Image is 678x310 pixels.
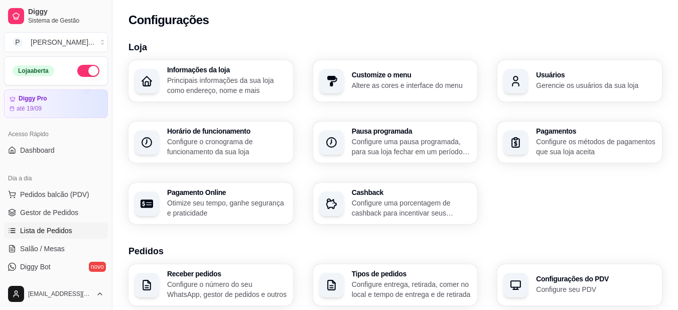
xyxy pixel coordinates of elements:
div: [PERSON_NAME] ... [31,37,94,47]
button: Select a team [4,32,108,52]
p: Configure entrega, retirada, comer no local e tempo de entrega e de retirada [352,279,472,299]
button: Pagamento OnlineOtimize seu tempo, ganhe segurança e praticidade [128,183,293,224]
a: Salão / Mesas [4,241,108,257]
button: Informações da lojaPrincipais informações da sua loja como endereço, nome e mais [128,60,293,101]
a: Diggy Botnovo [4,259,108,275]
button: CashbackConfigure uma porcentagem de cashback para incentivar seus clientes a comprarem em sua loja [313,183,478,224]
p: Configure uma pausa programada, para sua loja fechar em um período específico [352,137,472,157]
h3: Pedidos [128,244,662,258]
button: Horário de funcionamentoConfigure o cronograma de funcionamento da sua loja [128,122,293,163]
button: Receber pedidosConfigure o número do seu WhatsApp, gestor de pedidos e outros [128,264,293,305]
a: Lista de Pedidos [4,223,108,239]
a: KDS [4,277,108,293]
div: Dia a dia [4,170,108,186]
button: Customize o menuAltere as cores e interface do menu [313,60,478,101]
a: Dashboard [4,142,108,158]
p: Principais informações da sua loja como endereço, nome e mais [167,75,287,95]
a: Diggy Proaté 19/09 [4,89,108,118]
p: Otimize seu tempo, ganhe segurança e praticidade [167,198,287,218]
button: Pedidos balcão (PDV) [4,186,108,202]
h3: Receber pedidos [167,270,287,277]
p: Configure o cronograma de funcionamento da sua loja [167,137,287,157]
h3: Usuários [536,71,656,78]
h3: Configurações do PDV [536,275,656,282]
span: Diggy Bot [20,262,51,272]
span: Sistema de Gestão [28,17,104,25]
button: Alterar Status [77,65,99,77]
p: Configure o número do seu WhatsApp, gestor de pedidos e outros [167,279,287,299]
button: PagamentosConfigure os métodos de pagamentos que sua loja aceita [497,122,662,163]
article: Diggy Pro [19,95,47,102]
p: Configure seu PDV [536,284,656,294]
span: [EMAIL_ADDRESS][DOMAIN_NAME] [28,290,92,298]
span: Pedidos balcão (PDV) [20,189,89,199]
span: P [13,37,23,47]
p: Configure uma porcentagem de cashback para incentivar seus clientes a comprarem em sua loja [352,198,472,218]
span: Lista de Pedidos [20,226,72,236]
h3: Loja [128,40,662,54]
h3: Pausa programada [352,128,472,135]
button: UsuáriosGerencie os usuários da sua loja [497,60,662,101]
div: Loja aberta [13,65,54,76]
h3: Customize o menu [352,71,472,78]
span: Diggy [28,8,104,17]
h3: Pagamento Online [167,189,287,196]
span: Gestor de Pedidos [20,208,78,218]
div: Acesso Rápido [4,126,108,142]
p: Altere as cores e interface do menu [352,80,472,90]
button: Configurações do PDVConfigure seu PDV [497,264,662,305]
p: Gerencie os usuários da sua loja [536,80,656,90]
button: Tipos de pedidosConfigure entrega, retirada, comer no local e tempo de entrega e de retirada [313,264,478,305]
a: DiggySistema de Gestão [4,4,108,28]
a: Gestor de Pedidos [4,204,108,221]
h3: Tipos de pedidos [352,270,472,277]
span: Dashboard [20,145,55,155]
h3: Pagamentos [536,128,656,135]
h3: Cashback [352,189,472,196]
h3: Informações da loja [167,66,287,73]
button: [EMAIL_ADDRESS][DOMAIN_NAME] [4,282,108,306]
button: Pausa programadaConfigure uma pausa programada, para sua loja fechar em um período específico [313,122,478,163]
article: até 19/09 [17,105,42,113]
p: Configure os métodos de pagamentos que sua loja aceita [536,137,656,157]
h3: Horário de funcionamento [167,128,287,135]
span: Salão / Mesas [20,244,65,254]
h2: Configurações [128,12,209,28]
